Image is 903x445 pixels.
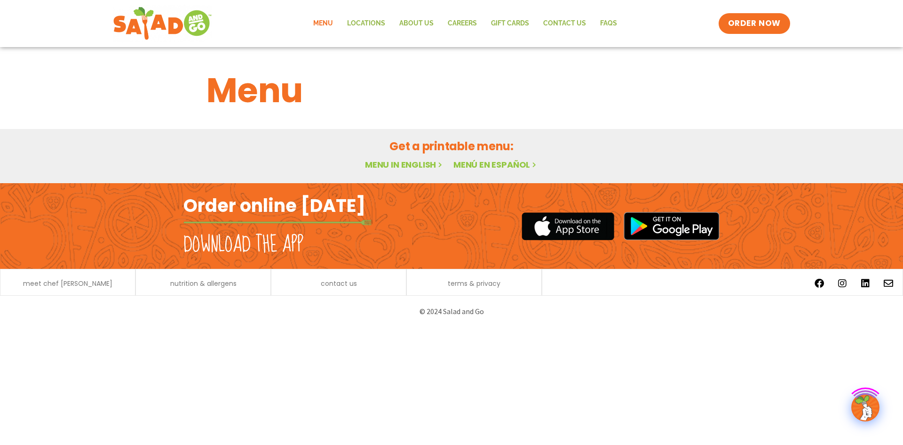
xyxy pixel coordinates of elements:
[183,194,365,217] h2: Order online [DATE]
[484,13,536,34] a: GIFT CARDS
[306,13,624,34] nav: Menu
[728,18,781,29] span: ORDER NOW
[170,280,237,287] a: nutrition & allergens
[453,159,538,170] a: Menú en español
[593,13,624,34] a: FAQs
[183,220,372,225] img: fork
[719,13,790,34] a: ORDER NOW
[392,13,441,34] a: About Us
[183,232,303,258] h2: Download the app
[206,138,697,154] h2: Get a printable menu:
[522,211,614,242] img: appstore
[321,280,357,287] a: contact us
[365,159,444,170] a: Menu in English
[206,65,697,116] h1: Menu
[23,280,112,287] a: meet chef [PERSON_NAME]
[441,13,484,34] a: Careers
[536,13,593,34] a: Contact Us
[113,5,212,42] img: new-SAG-logo-768×292
[624,212,720,240] img: google_play
[340,13,392,34] a: Locations
[188,305,715,318] p: © 2024 Salad and Go
[306,13,340,34] a: Menu
[448,280,500,287] a: terms & privacy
